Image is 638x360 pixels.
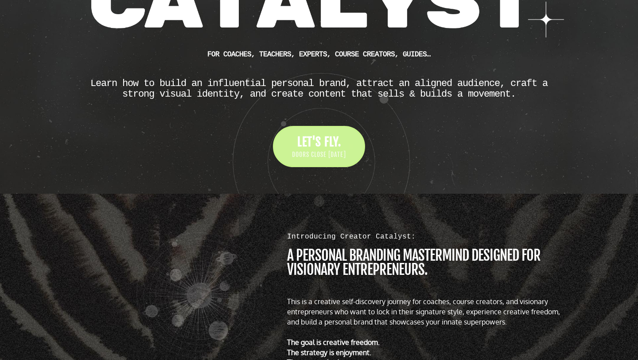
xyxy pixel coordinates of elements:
h1: a personal branding MASTERMIND designed for visionary entrepreneurs. [287,248,568,277]
div: Learn how to build an influential personal brand, attract an aligned audience, craft a strong vis... [75,78,563,99]
a: LET'S FLY. DOORS CLOSE [DATE] [273,126,365,167]
b: FOR Coaches, teachers, experts, course creators, guides… [207,50,431,58]
div: Introducing Creator Catalyst: [287,231,568,242]
b: The strategy is enjoyment. [287,348,371,357]
span: LET'S FLY. [297,135,341,149]
div: This is a creative self-discovery journey for coaches, course creators, and visionary entrepreneu... [287,297,568,327]
span: DOORS CLOSE [DATE] [292,150,346,159]
b: The goal is creative freedom. [287,338,380,347]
